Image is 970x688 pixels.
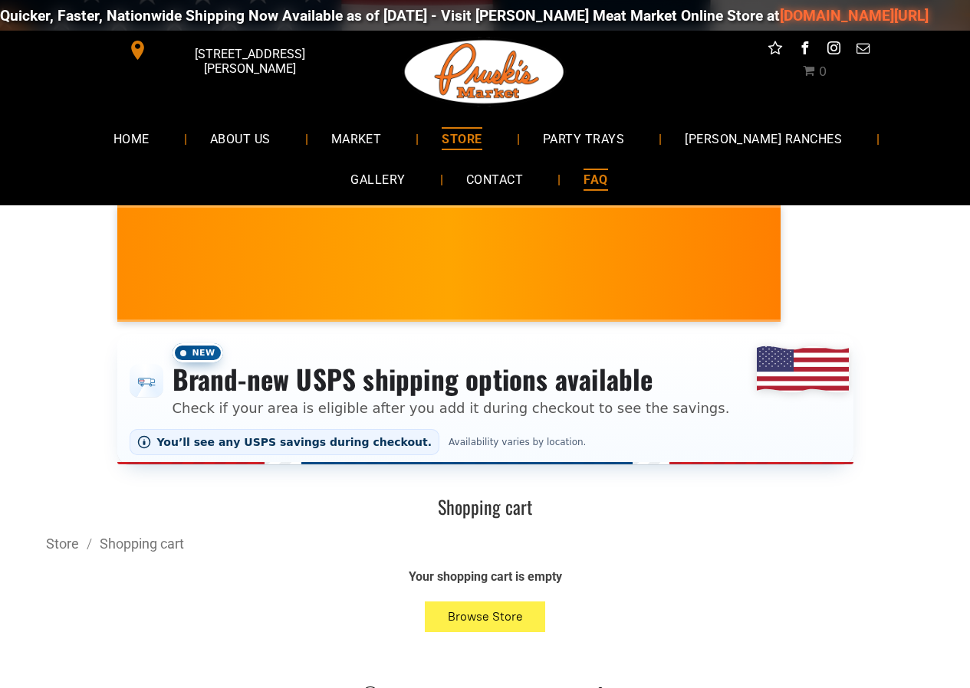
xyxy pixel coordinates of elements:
[419,118,505,159] a: STORE
[46,495,924,519] h1: Shopping cart
[561,159,630,200] a: FAQ
[584,169,607,191] span: FAQ
[209,568,761,585] div: Your shopping cart is empty
[308,118,405,159] a: MARKET
[79,536,100,552] span: /
[853,38,873,62] a: email
[402,31,567,113] img: Pruski-s+Market+HQ+Logo2-1920w.png
[117,38,352,62] a: [STREET_ADDRESS][PERSON_NAME]
[764,7,913,25] a: [DOMAIN_NAME][URL]
[448,609,523,624] span: Browse Store
[662,118,865,159] a: [PERSON_NAME] RANCHES
[446,437,589,447] span: Availability varies by location.
[100,536,184,552] a: Shopping cart
[173,398,730,418] p: Check if your area is eligible after you add it during checkout to see the savings.
[187,118,294,159] a: ABOUT US
[46,534,924,553] div: Breadcrumbs
[824,38,843,62] a: instagram
[327,159,428,200] a: GALLERY
[443,159,546,200] a: CONTACT
[46,536,79,552] a: Store
[90,118,173,159] a: HOME
[794,38,814,62] a: facebook
[173,343,223,362] span: New
[173,362,730,396] h3: Brand-new USPS shipping options available
[157,436,432,448] span: You’ll see any USPS savings during checkout.
[425,601,546,632] button: Browse Store
[520,118,647,159] a: PARTY TRAYS
[150,39,348,84] span: [STREET_ADDRESS][PERSON_NAME]
[765,38,785,62] a: Social network
[117,334,853,464] div: Shipping options announcement
[819,64,827,79] span: 0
